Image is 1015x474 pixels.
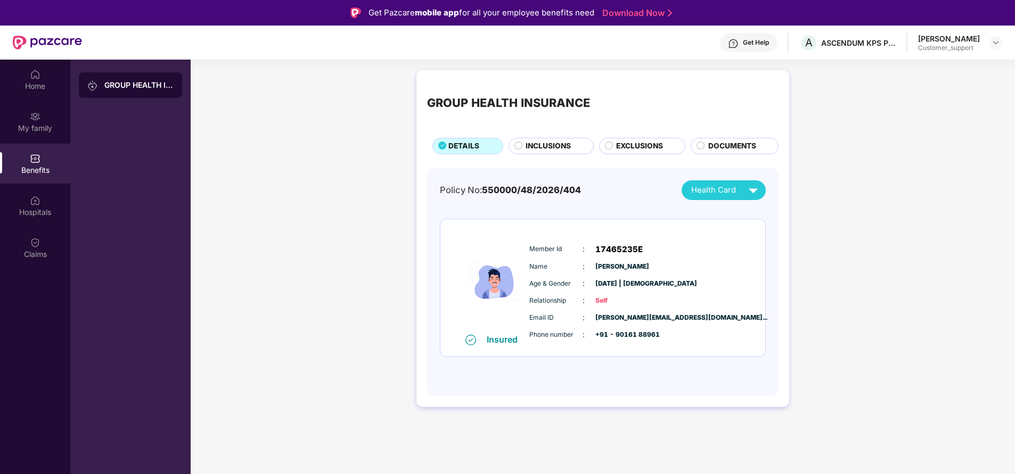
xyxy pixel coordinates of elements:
span: 550000/48/2026/404 [482,185,581,195]
span: Member Id [529,244,583,254]
div: Customer_support [918,44,980,52]
span: : [583,243,585,255]
div: Policy No: [440,183,581,197]
span: EXCLUSIONS [616,140,663,152]
img: svg+xml;base64,PHN2ZyB4bWxucz0iaHR0cDovL3d3dy53My5vcmcvMjAwMC9zdmciIHZpZXdCb3g9IjAgMCAyNCAyNCIgd2... [744,181,763,199]
span: : [583,312,585,323]
img: Logo [350,7,361,18]
span: +91 - 90161 88961 [595,330,649,340]
span: : [583,261,585,272]
div: ASCENDUM KPS PRIVATE LIMITED [821,38,896,48]
strong: mobile app [415,7,459,18]
span: : [583,278,585,289]
span: 17465235E [595,243,643,256]
div: GROUP HEALTH INSURANCE [104,80,174,90]
span: Age & Gender [529,279,583,289]
span: A [805,36,813,49]
img: svg+xml;base64,PHN2ZyBpZD0iSGVscC0zMngzMiIgeG1sbnM9Imh0dHA6Ly93d3cudzMub3JnLzIwMDAvc3ZnIiB3aWR0aD... [728,38,739,49]
img: svg+xml;base64,PHN2ZyBpZD0iQmVuZWZpdHMiIHhtbG5zPSJodHRwOi8vd3d3LnczLm9yZy8yMDAwL3N2ZyIgd2lkdGg9Ij... [30,153,40,164]
span: [DATE] | [DEMOGRAPHIC_DATA] [595,279,649,289]
span: Health Card [691,184,736,196]
div: Get Pazcare for all your employee benefits need [369,6,594,19]
span: Name [529,262,583,272]
span: : [583,295,585,306]
span: [PERSON_NAME] [595,262,649,272]
img: svg+xml;base64,PHN2ZyBpZD0iRHJvcGRvd24tMzJ4MzIiIHhtbG5zPSJodHRwOi8vd3d3LnczLm9yZy8yMDAwL3N2ZyIgd2... [992,38,1000,47]
a: Download Now [602,7,669,19]
span: : [583,329,585,340]
img: icon [463,230,527,334]
img: svg+xml;base64,PHN2ZyB3aWR0aD0iMjAiIGhlaWdodD0iMjAiIHZpZXdCb3g9IjAgMCAyMCAyMCIgZmlsbD0ibm9uZSIgeG... [87,80,98,91]
img: svg+xml;base64,PHN2ZyB4bWxucz0iaHR0cDovL3d3dy53My5vcmcvMjAwMC9zdmciIHdpZHRoPSIxNiIgaGVpZ2h0PSIxNi... [465,335,476,345]
span: Phone number [529,330,583,340]
button: Health Card [682,180,766,200]
img: svg+xml;base64,PHN2ZyB3aWR0aD0iMjAiIGhlaWdodD0iMjAiIHZpZXdCb3g9IjAgMCAyMCAyMCIgZmlsbD0ibm9uZSIgeG... [30,111,40,122]
span: INCLUSIONS [526,140,571,152]
div: Get Help [743,38,769,47]
img: Stroke [668,7,672,19]
span: DETAILS [448,140,479,152]
span: Relationship [529,296,583,306]
img: svg+xml;base64,PHN2ZyBpZD0iQ2xhaW0iIHhtbG5zPSJodHRwOi8vd3d3LnczLm9yZy8yMDAwL3N2ZyIgd2lkdGg9IjIwIi... [30,237,40,248]
img: svg+xml;base64,PHN2ZyBpZD0iSG9zcGl0YWxzIiB4bWxucz0iaHR0cDovL3d3dy53My5vcmcvMjAwMC9zdmciIHdpZHRoPS... [30,195,40,206]
span: [PERSON_NAME][EMAIL_ADDRESS][DOMAIN_NAME]... [595,313,649,323]
span: Self [595,296,649,306]
div: Insured [487,334,524,345]
img: svg+xml;base64,PHN2ZyBpZD0iSG9tZSIgeG1sbnM9Imh0dHA6Ly93d3cudzMub3JnLzIwMDAvc3ZnIiB3aWR0aD0iMjAiIG... [30,69,40,80]
img: New Pazcare Logo [13,36,82,49]
div: [PERSON_NAME] [918,34,980,44]
span: DOCUMENTS [708,140,756,152]
div: GROUP HEALTH INSURANCE [427,94,590,112]
span: Email ID [529,313,583,323]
